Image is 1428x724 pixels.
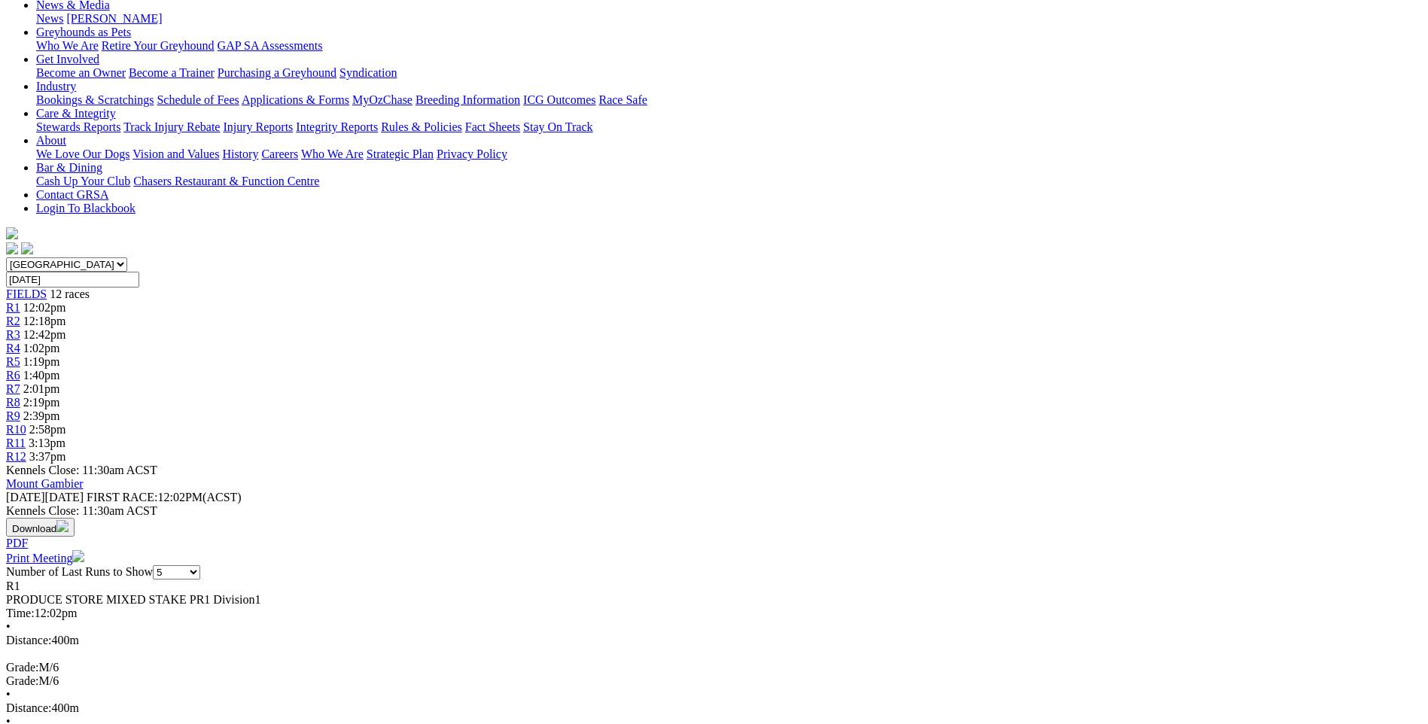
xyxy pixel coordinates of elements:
[23,301,66,314] span: 12:02pm
[29,437,65,449] span: 3:13pm
[6,315,20,327] a: R2
[102,39,215,52] a: Retire Your Greyhound
[56,520,69,532] img: download.svg
[465,120,520,133] a: Fact Sheets
[352,93,413,106] a: MyOzChase
[6,620,11,633] span: •
[36,66,1422,80] div: Get Involved
[437,148,507,160] a: Privacy Policy
[261,148,298,160] a: Careers
[6,437,26,449] span: R11
[6,491,45,503] span: [DATE]
[36,12,1422,26] div: News & Media
[36,26,131,38] a: Greyhounds as Pets
[416,93,520,106] a: Breeding Information
[129,66,215,79] a: Become a Trainer
[6,242,18,254] img: facebook.svg
[6,491,84,503] span: [DATE]
[381,120,462,133] a: Rules & Policies
[23,315,66,327] span: 12:18pm
[50,287,90,300] span: 12 races
[6,607,1422,620] div: 12:02pm
[132,148,219,160] a: Vision and Values
[6,580,20,592] span: R1
[36,120,120,133] a: Stewards Reports
[36,120,1422,134] div: Care & Integrity
[36,134,66,147] a: About
[23,409,60,422] span: 2:39pm
[6,464,157,476] span: Kennels Close: 11:30am ACST
[36,175,130,187] a: Cash Up Your Club
[6,342,20,354] a: R4
[6,272,139,287] input: Select date
[6,552,84,564] a: Print Meeting
[6,593,1422,607] div: PRODUCE STORE MIXED STAKE PR1 Division1
[36,12,63,25] a: News
[6,674,39,687] span: Grade:
[222,148,258,160] a: History
[23,328,66,341] span: 12:42pm
[29,423,66,436] span: 2:58pm
[6,301,20,314] a: R1
[6,423,26,436] span: R10
[23,369,60,382] span: 1:40pm
[87,491,157,503] span: FIRST RACE:
[36,202,135,214] a: Login To Blackbook
[29,450,66,463] span: 3:37pm
[23,382,60,395] span: 2:01pm
[23,342,60,354] span: 1:02pm
[242,93,349,106] a: Applications & Forms
[6,565,1422,580] div: Number of Last Runs to Show
[23,355,60,368] span: 1:19pm
[6,287,47,300] a: FIELDS
[6,674,1422,688] div: M/6
[6,537,28,549] a: PDF
[36,148,129,160] a: We Love Our Dogs
[6,634,1422,647] div: 400m
[87,491,242,503] span: 12:02PM(ACST)
[6,477,84,490] a: Mount Gambier
[36,188,108,201] a: Contact GRSA
[296,120,378,133] a: Integrity Reports
[523,93,595,106] a: ICG Outcomes
[6,355,20,368] a: R5
[339,66,397,79] a: Syndication
[36,93,154,106] a: Bookings & Scratchings
[6,518,75,537] button: Download
[133,175,319,187] a: Chasers Restaurant & Function Centre
[36,39,1422,53] div: Greyhounds as Pets
[6,382,20,395] a: R7
[6,450,26,463] a: R12
[36,148,1422,161] div: About
[6,607,35,619] span: Time:
[6,661,1422,674] div: M/6
[36,107,116,120] a: Care & Integrity
[6,634,51,646] span: Distance:
[6,328,20,341] a: R3
[6,396,20,409] a: R8
[598,93,647,106] a: Race Safe
[6,504,1422,518] div: Kennels Close: 11:30am ACST
[6,369,20,382] a: R6
[36,80,76,93] a: Industry
[36,53,99,65] a: Get Involved
[23,396,60,409] span: 2:19pm
[523,120,592,133] a: Stay On Track
[157,93,239,106] a: Schedule of Fees
[72,550,84,562] img: printer.svg
[6,227,18,239] img: logo-grsa-white.png
[367,148,434,160] a: Strategic Plan
[6,688,11,701] span: •
[6,661,39,674] span: Grade:
[36,161,102,174] a: Bar & Dining
[6,537,1422,550] div: Download
[6,701,1422,715] div: 400m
